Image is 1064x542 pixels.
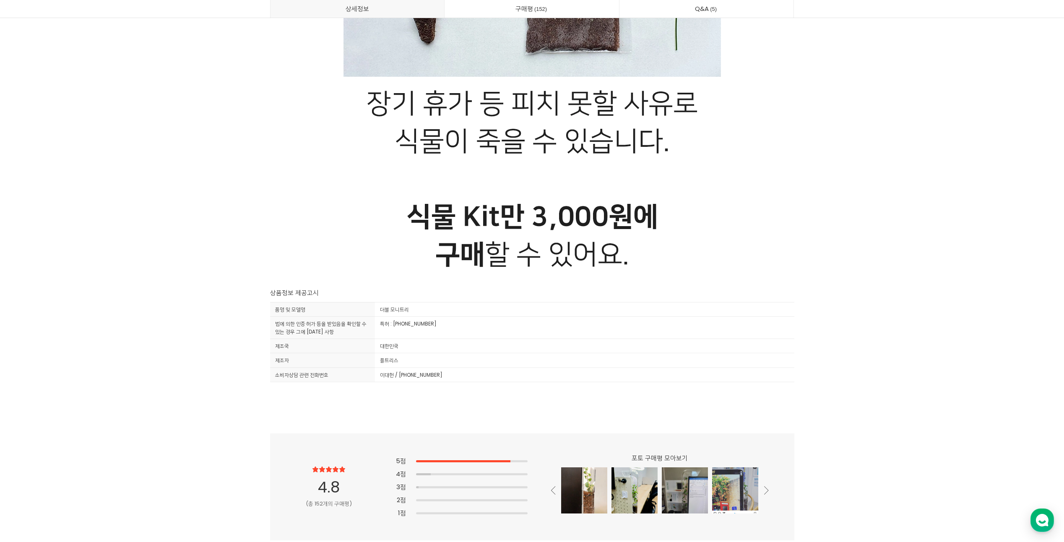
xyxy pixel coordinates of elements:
div: 더블 모니트리 [375,302,794,316]
div: 품명 및 모델명 [270,302,375,316]
span: 홈 [26,279,31,285]
span: 1점 [398,508,406,518]
div: 이대헌 / [PHONE_NUMBER] [375,367,794,382]
div: (총 152개의 구매평) [289,500,369,508]
div: 포토 구매평 모아보기 [561,453,758,467]
div: 플트리스 [375,353,794,367]
span: 대화 [77,279,87,286]
div: 법에 의한 인증·허가 등을 받았음을 확인할 수 있는 경우 그에 [DATE] 사항 [270,316,375,339]
div: 제조자 [270,353,375,367]
span: 5점 [396,456,406,466]
div: 대한민국 [375,339,794,353]
div: 소비자상담 관련 전화번호 [270,367,375,382]
div: 4.8 [289,475,369,500]
span: 4점 [396,469,406,479]
a: 홈 [3,266,55,287]
span: 2점 [397,495,406,505]
a: 대화 [55,266,108,287]
span: 152 [533,5,548,13]
span: 설정 [130,279,140,285]
span: 5 [709,5,718,13]
div: 상품정보 제공고시 [270,288,794,298]
a: 설정 [108,266,161,287]
span: 3점 [396,482,406,492]
div: 제조국 [270,339,375,353]
div: 특허 : [PHONE_NUMBER] [375,316,794,339]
